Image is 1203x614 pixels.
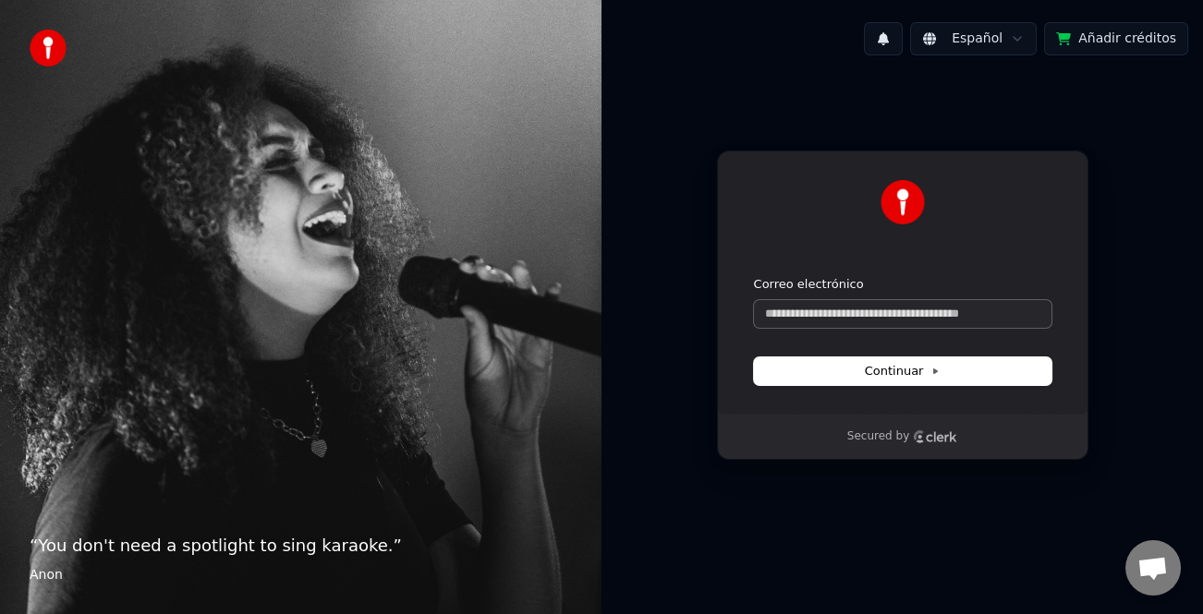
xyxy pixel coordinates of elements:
[30,533,572,559] p: “ You don't need a spotlight to sing karaoke. ”
[754,357,1051,385] button: Continuar
[1044,22,1188,55] button: Añadir créditos
[865,363,941,379] span: Continuar
[847,429,909,444] p: Secured by
[754,276,864,293] label: Correo electrónico
[30,30,67,66] img: youka
[30,566,572,584] footer: Anon
[881,180,925,224] img: Youka
[1125,540,1181,596] div: Chat abierto
[913,430,957,443] a: Clerk logo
